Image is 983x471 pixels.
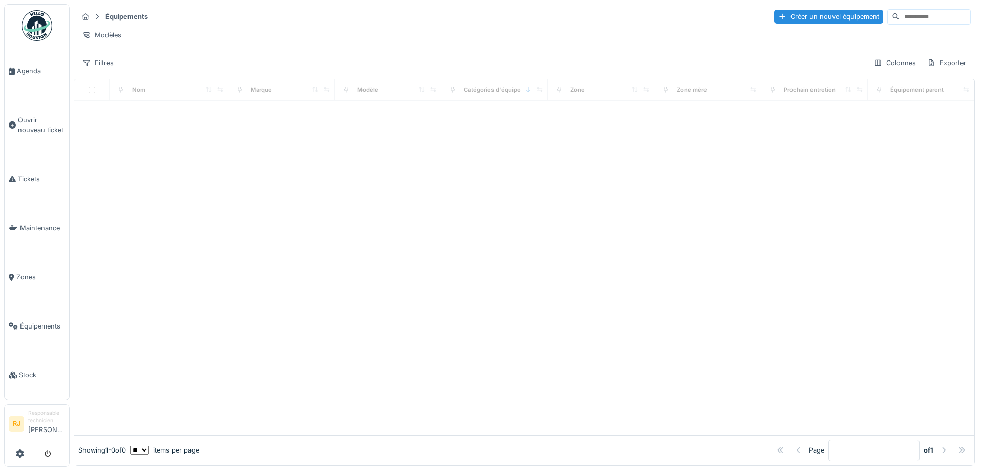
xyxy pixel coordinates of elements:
strong: of 1 [924,445,933,455]
div: Page [809,445,824,455]
span: Zones [16,272,65,282]
li: [PERSON_NAME] [28,409,65,439]
strong: Équipements [101,12,152,22]
div: Modèle [357,86,378,94]
a: Équipements [5,302,69,351]
div: Filtres [78,55,118,70]
div: Marque [251,86,272,94]
div: Colonnes [869,55,921,70]
li: RJ [9,416,24,432]
span: Équipements [20,321,65,331]
img: Badge_color-CXgf-gQk.svg [22,10,52,41]
a: Stock [5,351,69,400]
a: Maintenance [5,203,69,253]
div: Showing 1 - 0 of 0 [78,445,126,455]
a: Tickets [5,155,69,204]
span: Ouvrir nouveau ticket [18,115,65,135]
a: Ouvrir nouveau ticket [5,96,69,155]
div: Zone [570,86,585,94]
div: Modèles [78,28,126,43]
a: RJ Responsable technicien[PERSON_NAME] [9,409,65,441]
a: Zones [5,253,69,302]
div: Prochain entretien [784,86,836,94]
div: items per page [130,445,199,455]
div: Créer un nouvel équipement [774,10,883,24]
div: Responsable technicien [28,409,65,425]
div: Catégories d'équipement [464,86,535,94]
div: Nom [132,86,145,94]
div: Exporter [923,55,971,70]
div: Zone mère [677,86,707,94]
span: Tickets [18,174,65,184]
a: Agenda [5,47,69,96]
span: Stock [19,370,65,380]
div: Équipement parent [890,86,944,94]
span: Agenda [17,66,65,76]
span: Maintenance [20,223,65,233]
